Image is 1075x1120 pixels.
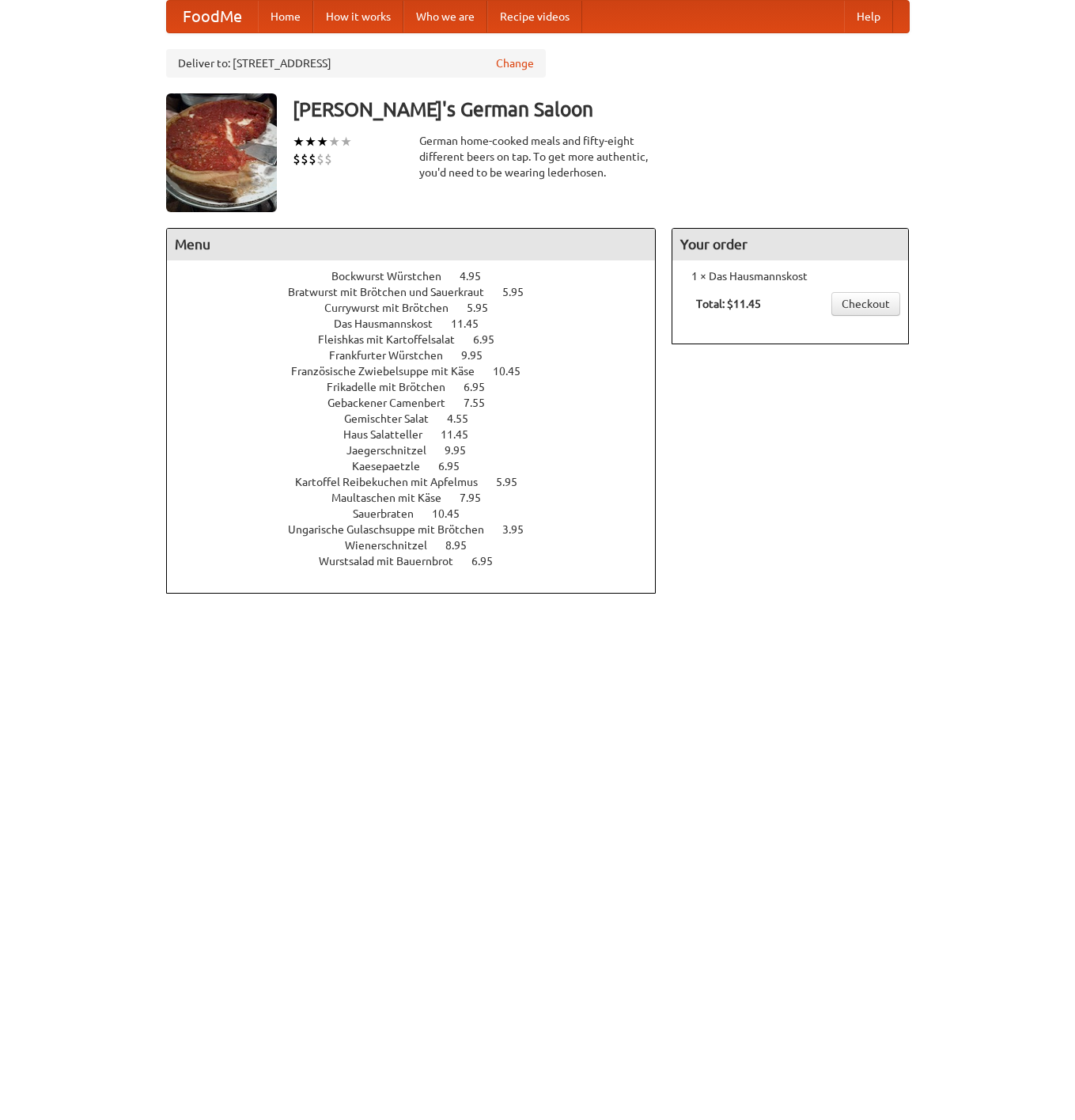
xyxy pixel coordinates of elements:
span: 9.95 [445,444,482,457]
a: Das Hausmannskost 11.45 [334,317,508,330]
span: 11.45 [451,317,494,330]
li: ★ [316,133,328,150]
a: Kartoffel Reibekuchen mit Apfelmus 5.95 [295,476,547,488]
span: 6.95 [471,555,509,568]
span: 5.95 [496,476,533,488]
a: Bratwurst mit Brötchen und Sauerkraut 5.95 [288,286,553,298]
span: Kaesepaetzle [352,460,436,473]
span: 8.95 [445,539,483,552]
li: $ [324,150,332,168]
a: Sauerbraten 10.45 [353,507,489,520]
li: 1 × Das Hausmannskost [680,268,900,284]
span: Wurstsalad mit Bauernbrot [319,555,469,568]
a: Frankfurter Würstchen 9.95 [329,349,512,362]
span: 5.95 [467,302,504,314]
span: Ungarische Gulaschsuppe mit Brötchen [288,523,500,536]
a: Checkout [831,292,900,316]
span: Wienerschnitzel [345,539,443,552]
a: FoodMe [167,1,258,32]
a: Frikadelle mit Brötchen 6.95 [327,381,514,393]
a: Change [496,55,534,71]
div: German home-cooked meals and fifty-eight different beers on tap. To get more authentic, you'd nee... [419,133,657,180]
span: 5.95 [502,286,539,298]
span: 10.45 [493,365,536,378]
span: 9.95 [461,349,498,362]
span: 4.95 [460,270,497,283]
span: Kartoffel Reibekuchen mit Apfelmus [295,476,494,488]
a: Help [844,1,893,32]
span: Bratwurst mit Brötchen und Sauerkraut [288,286,500,298]
li: ★ [293,133,305,150]
a: Bockwurst Würstchen 4.95 [331,270,510,283]
span: Fleishkas mit Kartoffelsalat [318,333,471,346]
span: 7.55 [464,397,501,409]
li: $ [316,150,324,168]
a: Gebackener Camenbert 7.55 [327,397,514,409]
span: 7.95 [460,492,497,504]
span: Currywurst mit Brötchen [324,302,464,314]
h4: Your order [672,229,908,260]
li: ★ [340,133,352,150]
h3: [PERSON_NAME]'s German Saloon [293,93,910,125]
span: Bockwurst Würstchen [331,270,457,283]
a: Kaesepaetzle 6.95 [352,460,489,473]
span: 10.45 [432,507,475,520]
li: $ [293,150,301,168]
a: Currywurst mit Brötchen 5.95 [324,302,517,314]
a: Jaegerschnitzel 9.95 [346,444,495,457]
span: Frikadelle mit Brötchen [327,381,461,393]
a: Französische Zwiebelsuppe mit Käse 10.45 [291,365,550,378]
a: How it works [313,1,403,32]
a: Ungarische Gulaschsuppe mit Brötchen 3.95 [288,523,553,536]
b: Total: $11.45 [696,298,761,310]
a: Who we are [403,1,487,32]
span: Maultaschen mit Käse [331,492,457,504]
a: Fleishkas mit Kartoffelsalat 6.95 [318,333,524,346]
div: Deliver to: [STREET_ADDRESS] [166,49,546,78]
span: Haus Salatteller [343,428,438,441]
a: Recipe videos [487,1,582,32]
li: $ [308,150,316,168]
a: Wurstsalad mit Bauernbrot 6.95 [319,555,522,568]
li: ★ [328,133,340,150]
span: Jaegerschnitzel [346,444,442,457]
span: 6.95 [438,460,475,473]
a: Home [258,1,313,32]
li: $ [301,150,308,168]
li: ★ [305,133,316,150]
a: Maultaschen mit Käse 7.95 [331,492,510,504]
span: 11.45 [441,428,484,441]
span: Gebackener Camenbert [327,397,461,409]
span: Gemischter Salat [344,412,445,425]
span: Das Hausmannskost [334,317,449,330]
a: Wienerschnitzel 8.95 [345,539,496,552]
h4: Menu [167,229,656,260]
span: Französische Zwiebelsuppe mit Käse [291,365,490,378]
a: Haus Salatteller 11.45 [343,428,498,441]
img: angular.jpg [166,93,277,212]
span: Sauerbraten [353,507,430,520]
span: 6.95 [464,381,501,393]
span: Frankfurter Würstchen [329,349,459,362]
span: 6.95 [473,333,510,346]
a: Gemischter Salat 4.55 [344,412,498,425]
span: 4.55 [447,412,484,425]
span: 3.95 [502,523,539,536]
